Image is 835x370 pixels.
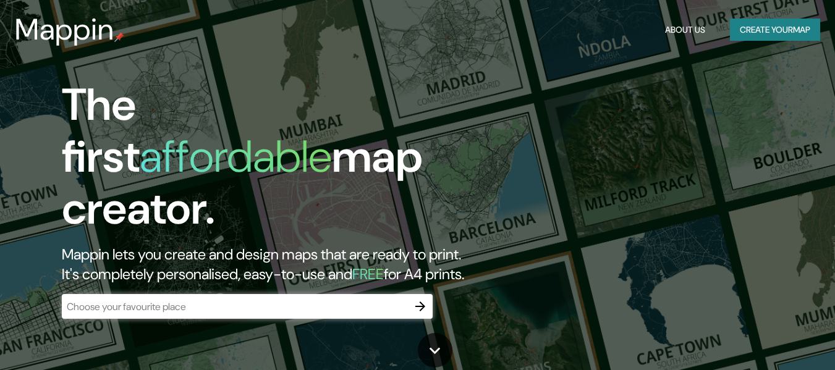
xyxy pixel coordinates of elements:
h2: Mappin lets you create and design maps that are ready to print. It's completely personalised, eas... [62,245,480,284]
img: mappin-pin [114,32,124,42]
h5: FREE [352,264,384,284]
input: Choose your favourite place [62,300,408,314]
h3: Mappin [15,12,114,47]
iframe: Help widget launcher [725,322,821,356]
h1: affordable [140,128,332,185]
button: About Us [660,19,710,41]
h1: The first map creator. [62,79,480,245]
button: Create yourmap [730,19,820,41]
